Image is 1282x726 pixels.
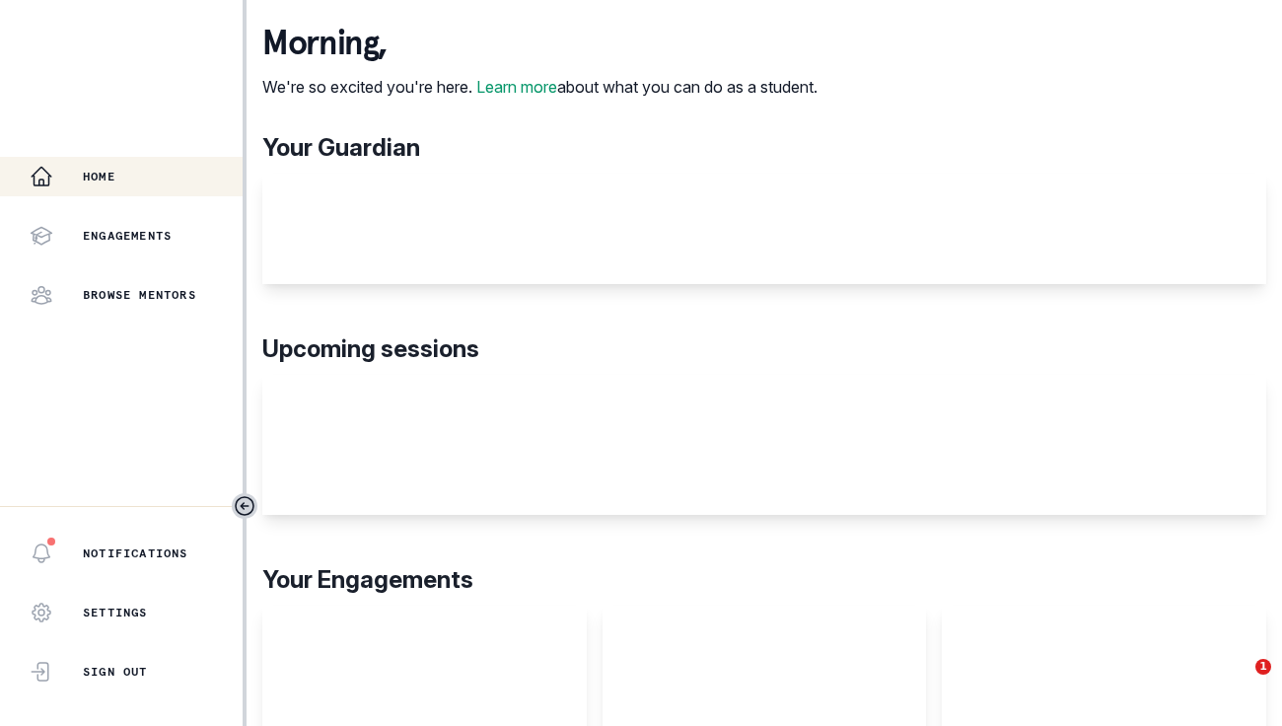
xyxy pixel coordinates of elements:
p: Your Engagements [262,562,1266,598]
p: Sign Out [83,664,148,680]
p: Engagements [83,228,172,244]
a: Learn more [476,77,557,97]
p: Home [83,169,115,184]
button: Toggle sidebar [232,493,257,519]
p: Browse Mentors [83,287,196,303]
p: Your Guardian [262,130,1266,166]
p: Upcoming sessions [262,331,1266,367]
p: We're so excited you're here. about what you can do as a student. [262,75,818,99]
iframe: Intercom live chat [1215,659,1262,706]
p: morning , [262,24,818,63]
p: Notifications [83,545,188,561]
span: 1 [1255,659,1271,675]
p: Settings [83,605,148,620]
